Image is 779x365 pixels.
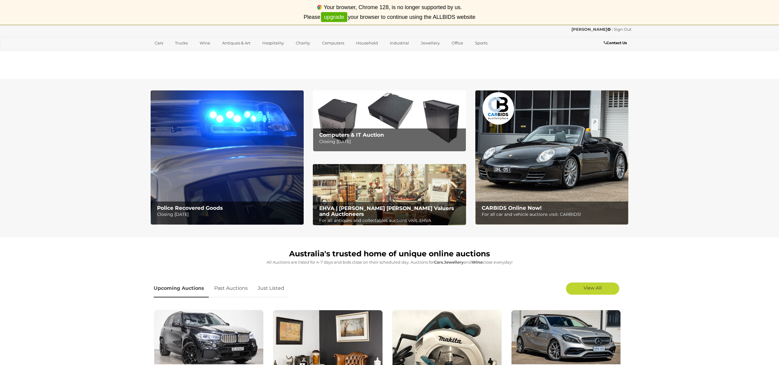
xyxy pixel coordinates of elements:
a: Charity [292,38,314,48]
p: Closing [DATE] [157,211,300,218]
strong: Jewellery [444,260,464,265]
b: Police Recovered Goods [157,205,223,211]
a: Antiques & Art [218,38,254,48]
a: Sign Out [614,27,631,32]
a: [GEOGRAPHIC_DATA] [151,48,202,58]
img: Police Recovered Goods [151,90,304,225]
a: Computers & IT Auction Computers & IT Auction Closing [DATE] [313,90,466,152]
a: Wine [196,38,214,48]
p: For all car and vehicle auctions visit: CARBIDS! [482,211,625,218]
a: Past Auctions [210,279,252,297]
a: Police Recovered Goods Police Recovered Goods Closing [DATE] [151,90,304,225]
img: CARBIDS Online Now! [475,90,628,225]
strong: [PERSON_NAME] [571,27,611,32]
a: upgrade [321,12,347,22]
a: Just Listed [253,279,289,297]
b: EHVA | [PERSON_NAME] [PERSON_NAME] Valuers and Auctioneers [319,205,454,217]
p: For all antiques and collectables auctions visit: EHVA [319,217,463,224]
a: Computers [318,38,348,48]
strong: Wine [472,260,483,265]
b: Contact Us [604,40,627,45]
a: Trucks [171,38,192,48]
a: Jewellery [417,38,444,48]
a: Upcoming Auctions [154,279,209,297]
a: Hospitality [258,38,288,48]
h1: Australia's trusted home of unique online auctions [154,250,625,258]
strong: Cars [434,260,443,265]
a: View All [566,283,619,295]
p: All Auctions are listed for 4-7 days and bids close on their scheduled day. Auctions for , and cl... [154,259,625,266]
span: View All [584,285,602,291]
a: Household [352,38,382,48]
a: CARBIDS Online Now! CARBIDS Online Now! For all car and vehicle auctions visit: CARBIDS! [475,90,628,225]
img: Computers & IT Auction [313,90,466,152]
a: Industrial [386,38,413,48]
p: Closing [DATE] [319,138,463,146]
a: Office [448,38,467,48]
a: Contact Us [604,40,628,46]
a: Sports [471,38,491,48]
a: EHVA | Evans Hastings Valuers and Auctioneers EHVA | [PERSON_NAME] [PERSON_NAME] Valuers and Auct... [313,164,466,226]
a: [PERSON_NAME] [571,27,612,32]
b: Computers & IT Auction [319,132,384,138]
a: Cars [151,38,167,48]
span: | [612,27,613,32]
b: CARBIDS Online Now! [482,205,542,211]
img: EHVA | Evans Hastings Valuers and Auctioneers [313,164,466,226]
